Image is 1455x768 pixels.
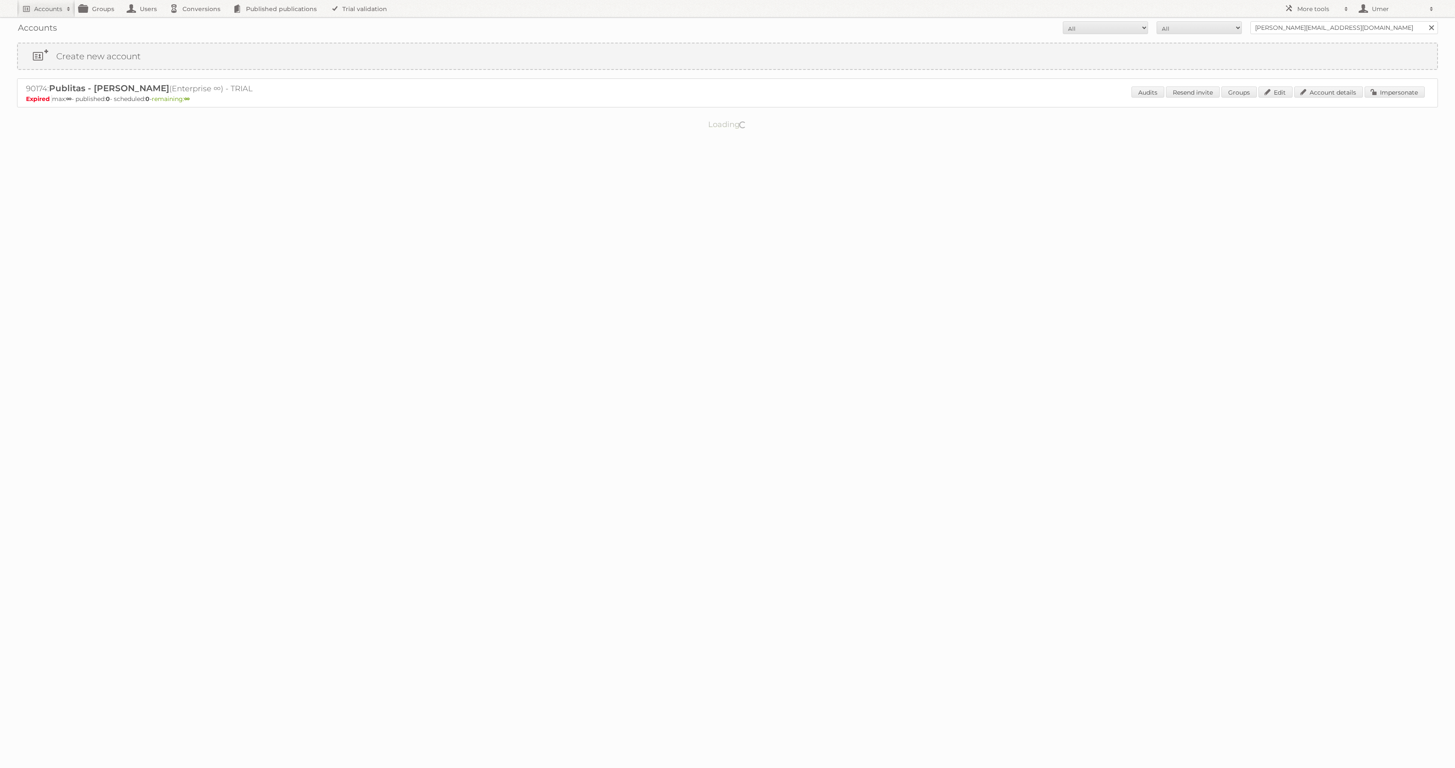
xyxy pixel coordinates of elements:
[184,95,190,103] strong: ∞
[49,83,169,93] span: Publitas - [PERSON_NAME]
[1297,5,1340,13] h2: More tools
[26,95,52,103] span: Expired
[1365,87,1425,98] a: Impersonate
[106,95,110,103] strong: 0
[145,95,150,103] strong: 0
[1370,5,1425,13] h2: Umer
[152,95,190,103] span: remaining:
[681,116,774,133] p: Loading
[26,95,1429,103] p: max: - published: - scheduled: -
[66,95,72,103] strong: ∞
[18,43,1437,69] a: Create new account
[1294,87,1363,98] a: Account details
[1221,87,1257,98] a: Groups
[1166,87,1220,98] a: Resend invite
[34,5,62,13] h2: Accounts
[1258,87,1293,98] a: Edit
[26,83,324,94] h2: 90174: (Enterprise ∞) - TRIAL
[1131,87,1164,98] a: Audits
